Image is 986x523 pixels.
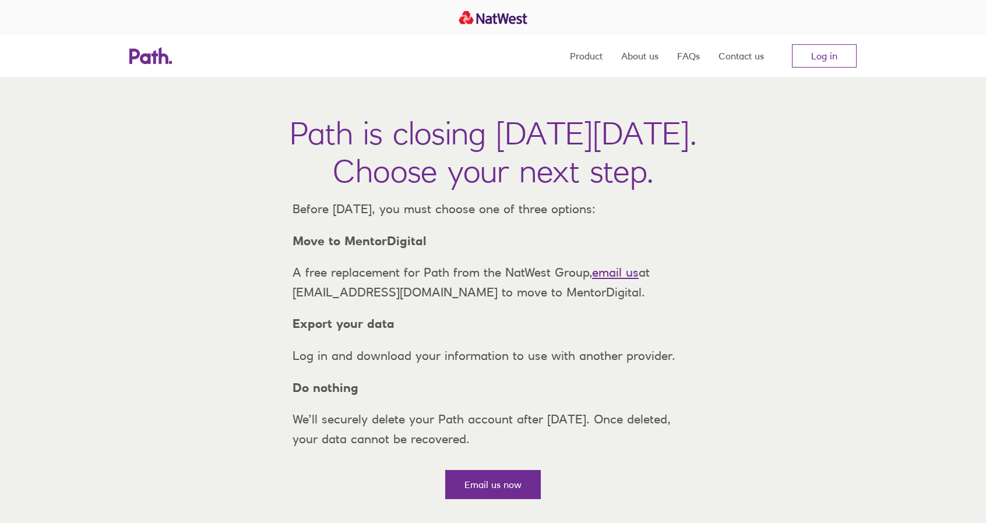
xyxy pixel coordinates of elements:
[283,263,703,302] p: A free replacement for Path from the NatWest Group, at [EMAIL_ADDRESS][DOMAIN_NAME] to move to Me...
[283,199,703,219] p: Before [DATE], you must choose one of three options:
[445,470,541,499] a: Email us now
[293,316,395,331] strong: Export your data
[677,35,700,77] a: FAQs
[290,114,697,190] h1: Path is closing [DATE][DATE]. Choose your next step.
[570,35,603,77] a: Product
[293,380,358,395] strong: Do nothing
[283,409,703,448] p: We’ll securely delete your Path account after [DATE]. Once deleted, your data cannot be recovered.
[293,234,427,248] strong: Move to MentorDigital
[621,35,658,77] a: About us
[592,265,639,280] a: email us
[283,346,703,366] p: Log in and download your information to use with another provider.
[792,44,857,68] a: Log in
[719,35,764,77] a: Contact us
